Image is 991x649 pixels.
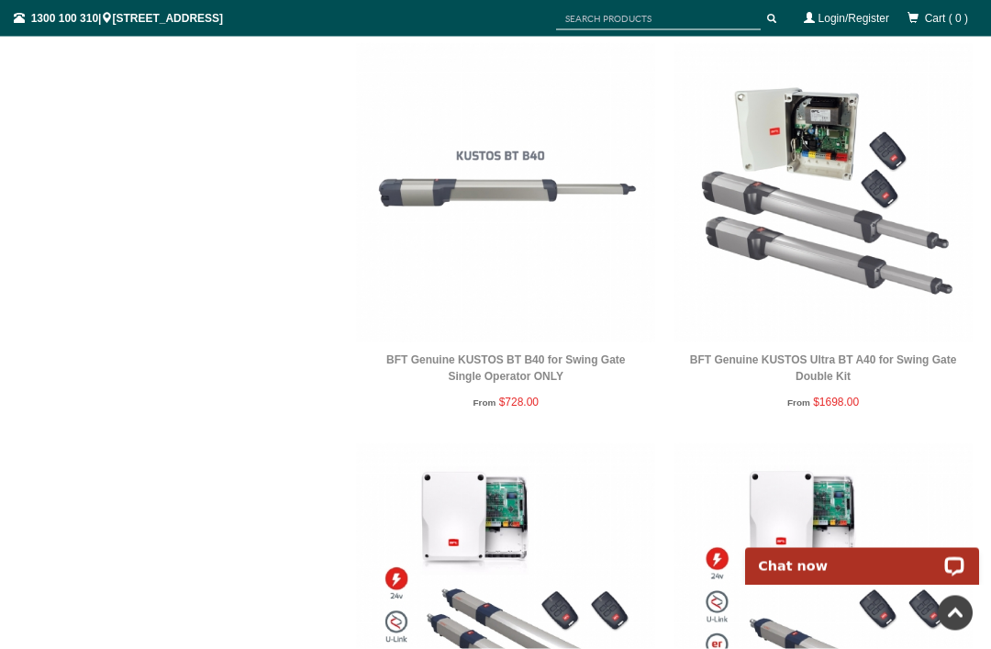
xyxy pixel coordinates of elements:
span: $1698.00 [813,396,859,408]
span: $728.00 [499,396,539,408]
a: BFT Genuine KUSTOS BT B40 for Swing GateSingle Operator ONLY [386,353,625,383]
span: Cart ( 0 ) [925,12,968,25]
span: From [473,397,495,408]
a: Login/Register [818,12,889,25]
img: BFT Genuine KUSTOS BT B40 for Swing Gate - Single Operator ONLY - Gate Warehouse [356,43,655,342]
iframe: LiveChat chat widget [733,527,991,585]
span: From [787,397,810,408]
span: | [STREET_ADDRESS] [14,12,223,25]
input: SEARCH PRODUCTS [556,7,761,30]
img: BFT Genuine KUSTOS Ultra BT A40 for Swing Gate Double Kit - Gate Warehouse [674,43,973,342]
a: BFT Genuine KUSTOS Ultra BT A40 for Swing Gate Double Kit [690,353,957,383]
a: 1300 100 310 [31,12,98,25]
